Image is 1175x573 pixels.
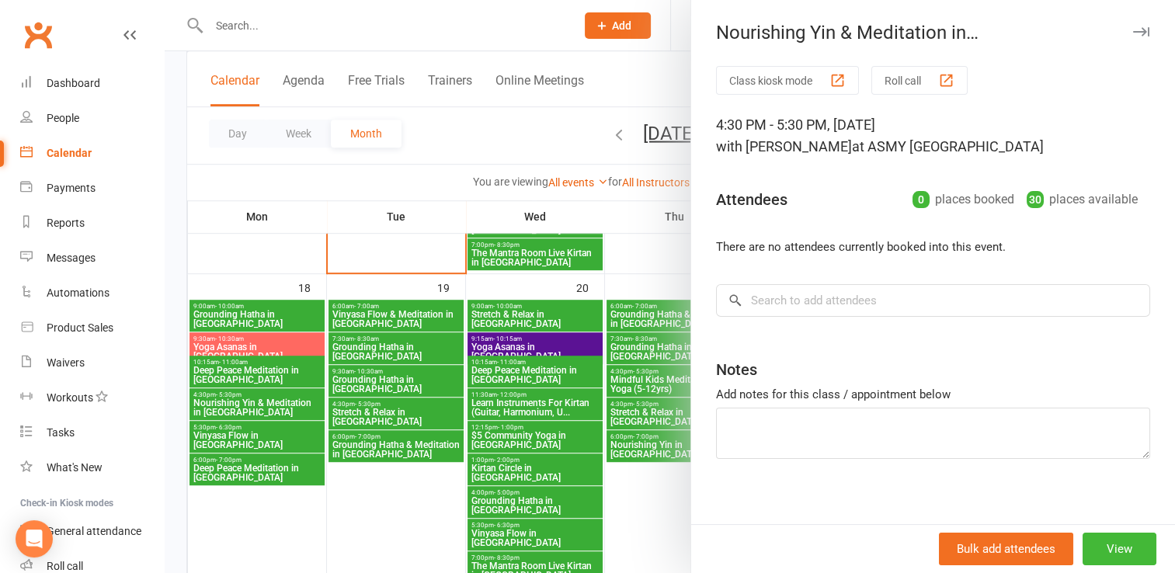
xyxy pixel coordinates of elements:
[47,217,85,229] div: Reports
[1027,189,1138,210] div: places available
[20,450,164,485] a: What's New
[20,241,164,276] a: Messages
[20,206,164,241] a: Reports
[913,189,1014,210] div: places booked
[1083,533,1156,565] button: View
[716,66,859,95] button: Class kiosk mode
[47,356,85,369] div: Waivers
[16,520,53,557] div: Open Intercom Messenger
[47,391,93,404] div: Workouts
[20,101,164,136] a: People
[47,182,96,194] div: Payments
[20,136,164,171] a: Calendar
[20,514,164,549] a: General attendance kiosk mode
[716,359,757,380] div: Notes
[47,525,141,537] div: General attendance
[19,16,57,54] a: Clubworx
[716,114,1150,158] div: 4:30 PM - 5:30 PM, [DATE]
[1027,191,1044,208] div: 30
[716,238,1150,256] li: There are no attendees currently booked into this event.
[871,66,968,95] button: Roll call
[47,426,75,439] div: Tasks
[20,66,164,101] a: Dashboard
[691,22,1175,43] div: Nourishing Yin & Meditation in [GEOGRAPHIC_DATA]
[716,284,1150,317] input: Search to add attendees
[47,560,83,572] div: Roll call
[47,321,113,334] div: Product Sales
[20,276,164,311] a: Automations
[47,252,96,264] div: Messages
[939,533,1073,565] button: Bulk add attendees
[47,147,92,159] div: Calendar
[20,311,164,346] a: Product Sales
[716,138,852,155] span: with [PERSON_NAME]
[47,112,79,124] div: People
[716,385,1150,404] div: Add notes for this class / appointment below
[20,346,164,380] a: Waivers
[913,191,930,208] div: 0
[716,189,787,210] div: Attendees
[20,171,164,206] a: Payments
[852,138,1044,155] span: at ASMY [GEOGRAPHIC_DATA]
[47,286,110,299] div: Automations
[20,380,164,415] a: Workouts
[47,77,100,89] div: Dashboard
[20,415,164,450] a: Tasks
[47,461,103,474] div: What's New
